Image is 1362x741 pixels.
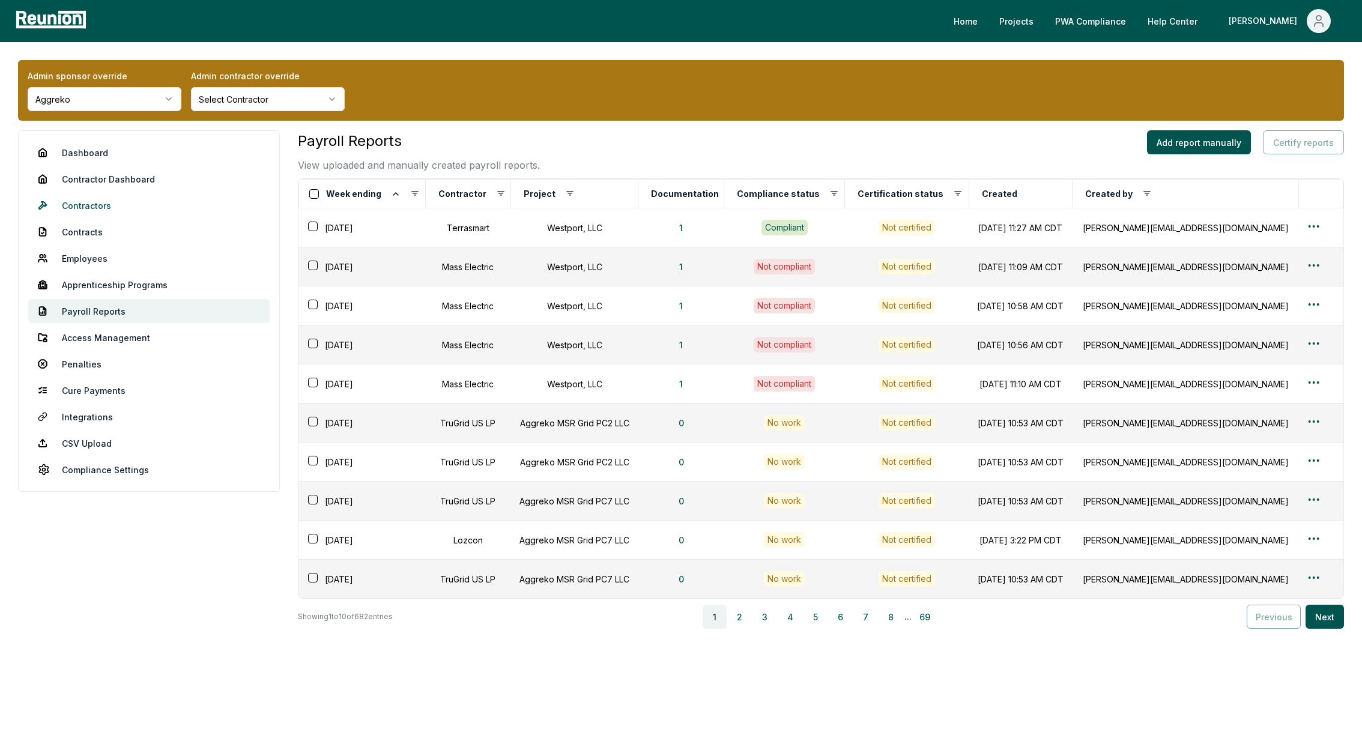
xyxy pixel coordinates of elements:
[753,605,777,629] button: 3
[298,158,540,172] p: View uploaded and manually created payroll reports.
[28,299,270,323] a: Payroll Reports
[734,182,822,206] button: Compliance status
[306,531,426,549] div: [DATE]
[28,431,270,455] a: CSV Upload
[944,9,1350,33] nav: Main
[306,258,426,276] div: [DATE]
[28,405,270,429] a: Integrations
[879,493,935,509] button: Not certified
[670,255,692,279] button: 1
[754,337,815,352] div: Not compliant
[728,605,752,629] button: 2
[510,364,638,404] td: Westport, LLC
[1073,404,1299,443] td: [PERSON_NAME][EMAIL_ADDRESS][DOMAIN_NAME]
[979,182,1020,206] button: Created
[436,182,489,206] button: Contractor
[306,570,426,588] div: [DATE]
[854,605,878,629] button: 7
[804,605,828,629] button: 5
[1073,286,1299,325] td: [PERSON_NAME][EMAIL_ADDRESS][DOMAIN_NAME]
[969,404,1073,443] td: [DATE] 10:53 AM CDT
[1073,521,1299,560] td: [PERSON_NAME][EMAIL_ADDRESS][DOMAIN_NAME]
[510,521,638,560] td: Aggreko MSR Grid PC7 LLC
[670,333,692,357] button: 1
[521,182,558,206] button: Project
[670,216,692,240] button: 1
[306,375,426,393] div: [DATE]
[778,605,802,629] button: 4
[426,482,511,521] td: TruGrid US LP
[28,141,270,165] a: Dashboard
[426,325,511,364] td: Mass Electric
[510,208,638,247] td: Westport, LLC
[855,182,946,206] button: Certification status
[669,528,694,552] button: 0
[913,605,937,629] button: 69
[28,325,270,349] a: Access Management
[754,298,815,313] div: Not compliant
[879,376,935,392] button: Not certified
[879,415,935,431] button: Not certified
[879,605,903,629] button: 8
[1229,9,1302,33] div: [PERSON_NAME]
[298,611,393,623] p: Showing 1 to 10 of 682 entries
[28,167,270,191] a: Contractor Dashboard
[1073,325,1299,364] td: [PERSON_NAME][EMAIL_ADDRESS][DOMAIN_NAME]
[969,482,1073,521] td: [DATE] 10:53 AM CDT
[510,247,638,286] td: Westport, LLC
[1046,9,1136,33] a: PWA Compliance
[28,220,270,244] a: Contracts
[764,532,805,548] div: No work
[764,571,805,587] div: No work
[510,560,638,599] td: Aggreko MSR Grid PC7 LLC
[969,560,1073,599] td: [DATE] 10:53 AM CDT
[28,273,270,297] a: Apprenticeship Programs
[426,560,511,599] td: TruGrid US LP
[754,376,815,392] div: Not compliant
[944,9,987,33] a: Home
[306,414,426,432] div: [DATE]
[426,286,511,325] td: Mass Electric
[1073,247,1299,286] td: [PERSON_NAME][EMAIL_ADDRESS][DOMAIN_NAME]
[829,605,853,629] button: 6
[969,325,1073,364] td: [DATE] 10:56 AM CDT
[510,325,638,364] td: Westport, LLC
[669,567,694,591] button: 0
[879,337,935,352] button: Not certified
[969,208,1073,247] td: [DATE] 11:27 AM CDT
[969,247,1073,286] td: [DATE] 11:09 AM CDT
[879,220,935,235] button: Not certified
[969,286,1073,325] td: [DATE] 10:58 AM CDT
[670,294,692,318] button: 1
[426,208,511,247] td: Terrasmart
[879,571,935,587] button: Not certified
[879,298,935,313] button: Not certified
[879,259,935,274] div: Not certified
[306,336,426,354] div: [DATE]
[426,364,511,404] td: Mass Electric
[1219,9,1340,33] button: [PERSON_NAME]
[426,521,511,560] td: Lozcon
[426,443,511,482] td: TruGrid US LP
[879,532,935,548] div: Not certified
[1073,364,1299,404] td: [PERSON_NAME][EMAIL_ADDRESS][DOMAIN_NAME]
[28,352,270,376] a: Penalties
[669,411,694,435] button: 0
[669,489,694,513] button: 0
[649,182,721,206] button: Documentation
[670,372,692,396] button: 1
[1138,9,1207,33] a: Help Center
[426,247,511,286] td: Mass Electric
[191,70,345,82] label: Admin contractor override
[1073,208,1299,247] td: [PERSON_NAME][EMAIL_ADDRESS][DOMAIN_NAME]
[1306,605,1344,629] button: Next
[306,297,426,315] div: [DATE]
[761,220,808,235] div: Compliant
[1073,482,1299,521] td: [PERSON_NAME][EMAIL_ADDRESS][DOMAIN_NAME]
